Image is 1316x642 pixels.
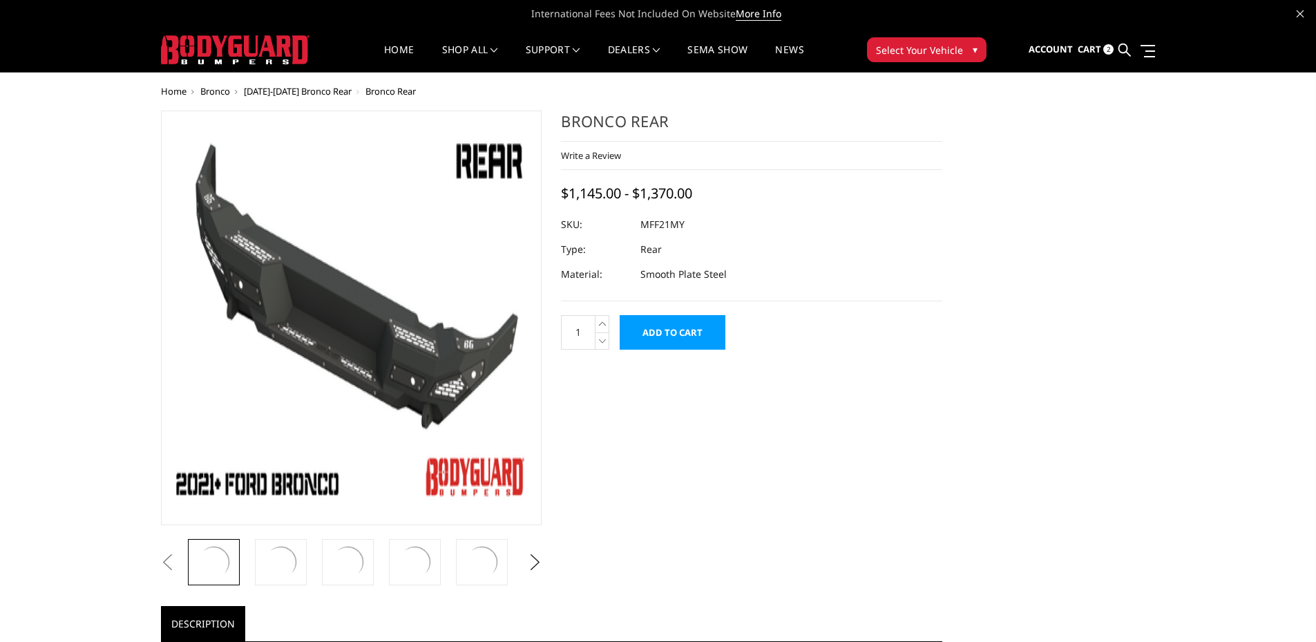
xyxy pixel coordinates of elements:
img: Shown with optional bolt-on end caps [262,543,300,581]
span: $1,145.00 - $1,370.00 [561,184,692,202]
a: Cart 2 [1078,31,1114,68]
button: Previous [158,552,178,573]
a: Bronco [200,85,230,97]
img: Bronco Rear [329,543,367,581]
dt: Type: [561,237,630,262]
a: Write a Review [561,149,621,162]
span: Bronco Rear [365,85,416,97]
a: shop all [442,45,498,72]
input: Add to Cart [620,315,725,350]
a: Home [384,45,414,72]
span: Account [1029,43,1073,55]
a: News [775,45,803,72]
span: 2 [1103,44,1114,55]
span: ▾ [973,42,978,57]
a: Dealers [608,45,660,72]
a: More Info [736,7,781,21]
a: Account [1029,31,1073,68]
dd: MFF21MY [640,212,685,237]
a: Home [161,85,187,97]
dt: SKU: [561,212,630,237]
img: Bronco Rear [396,543,434,581]
dd: Smooth Plate Steel [640,262,727,287]
img: Bronco Rear [195,543,233,581]
dt: Material: [561,262,630,287]
span: Select Your Vehicle [876,43,963,57]
a: Support [526,45,580,72]
a: [DATE]-[DATE] Bronco Rear [244,85,352,97]
a: Bronco Rear [161,111,542,525]
span: Cart [1078,43,1101,55]
button: Next [524,552,545,573]
dd: Rear [640,237,662,262]
button: Select Your Vehicle [867,37,986,62]
h1: Bronco Rear [561,111,942,142]
img: Bronco Rear [165,115,538,521]
img: Shown with optional bolt-on end caps [463,543,501,581]
img: BODYGUARD BUMPERS [161,35,309,64]
a: SEMA Show [687,45,747,72]
a: Description [161,606,245,641]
